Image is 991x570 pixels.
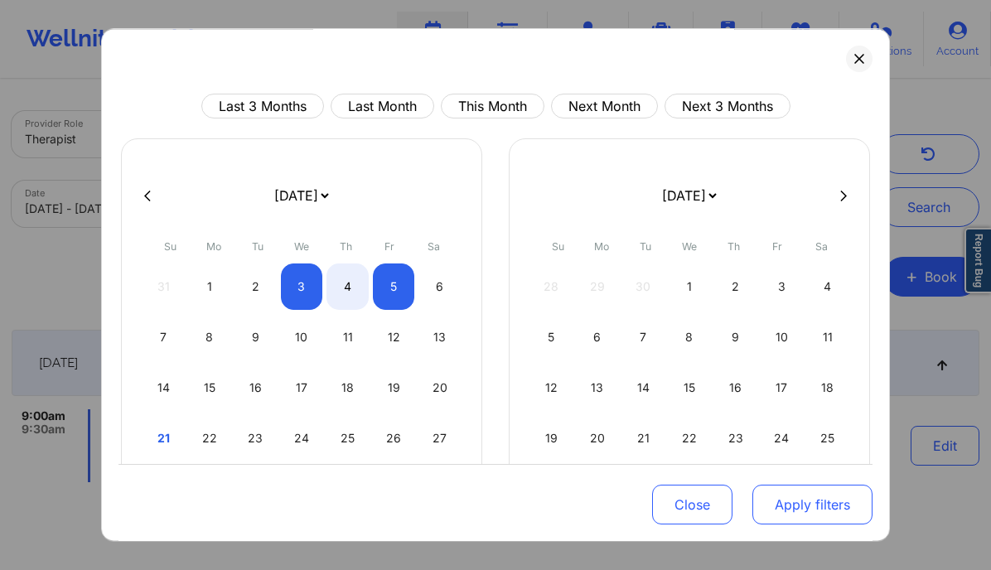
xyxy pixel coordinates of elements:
[669,314,711,360] div: Wed Oct 08 2025
[418,314,461,360] div: Sat Sep 13 2025
[714,415,757,461] div: Thu Oct 23 2025
[577,415,619,461] div: Mon Oct 20 2025
[143,415,185,461] div: Sun Sep 21 2025
[714,365,757,411] div: Thu Oct 16 2025
[652,485,732,524] button: Close
[294,240,309,253] abbr: Wednesday
[143,365,185,411] div: Sun Sep 14 2025
[806,263,848,310] div: Sat Oct 04 2025
[252,240,263,253] abbr: Tuesday
[326,314,369,360] div: Thu Sep 11 2025
[530,415,573,461] div: Sun Oct 19 2025
[189,263,231,310] div: Mon Sep 01 2025
[752,485,873,524] button: Apply filters
[234,314,277,360] div: Tue Sep 09 2025
[761,365,803,411] div: Fri Oct 17 2025
[640,240,651,253] abbr: Tuesday
[806,415,848,461] div: Sat Oct 25 2025
[326,365,369,411] div: Thu Sep 18 2025
[201,94,324,118] button: Last 3 Months
[761,415,803,461] div: Fri Oct 24 2025
[373,314,415,360] div: Fri Sep 12 2025
[761,314,803,360] div: Fri Oct 10 2025
[189,365,231,411] div: Mon Sep 15 2025
[551,94,658,118] button: Next Month
[530,365,573,411] div: Sun Oct 12 2025
[714,314,757,360] div: Thu Oct 09 2025
[143,314,185,360] div: Sun Sep 07 2025
[622,365,665,411] div: Tue Oct 14 2025
[164,240,176,253] abbr: Sunday
[577,365,619,411] div: Mon Oct 13 2025
[373,263,415,310] div: Fri Sep 05 2025
[189,415,231,461] div: Mon Sep 22 2025
[234,415,277,461] div: Tue Sep 23 2025
[622,415,665,461] div: Tue Oct 21 2025
[384,240,394,253] abbr: Friday
[806,314,848,360] div: Sat Oct 11 2025
[665,94,790,118] button: Next 3 Months
[772,240,782,253] abbr: Friday
[552,240,564,253] abbr: Sunday
[326,263,369,310] div: Thu Sep 04 2025
[622,314,665,360] div: Tue Oct 07 2025
[682,240,697,253] abbr: Wednesday
[806,365,848,411] div: Sat Oct 18 2025
[594,240,609,253] abbr: Monday
[281,314,323,360] div: Wed Sep 10 2025
[189,314,231,360] div: Mon Sep 08 2025
[281,415,323,461] div: Wed Sep 24 2025
[340,240,352,253] abbr: Thursday
[331,94,434,118] button: Last Month
[428,240,440,253] abbr: Saturday
[761,263,803,310] div: Fri Oct 03 2025
[577,314,619,360] div: Mon Oct 06 2025
[714,263,757,310] div: Thu Oct 02 2025
[669,263,711,310] div: Wed Oct 01 2025
[206,240,221,253] abbr: Monday
[441,94,544,118] button: This Month
[669,415,711,461] div: Wed Oct 22 2025
[418,415,461,461] div: Sat Sep 27 2025
[234,263,277,310] div: Tue Sep 02 2025
[326,415,369,461] div: Thu Sep 25 2025
[669,365,711,411] div: Wed Oct 15 2025
[281,263,323,310] div: Wed Sep 03 2025
[728,240,740,253] abbr: Thursday
[418,263,461,310] div: Sat Sep 06 2025
[418,365,461,411] div: Sat Sep 20 2025
[234,365,277,411] div: Tue Sep 16 2025
[373,415,415,461] div: Fri Sep 26 2025
[281,365,323,411] div: Wed Sep 17 2025
[373,365,415,411] div: Fri Sep 19 2025
[530,314,573,360] div: Sun Oct 05 2025
[815,240,828,253] abbr: Saturday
